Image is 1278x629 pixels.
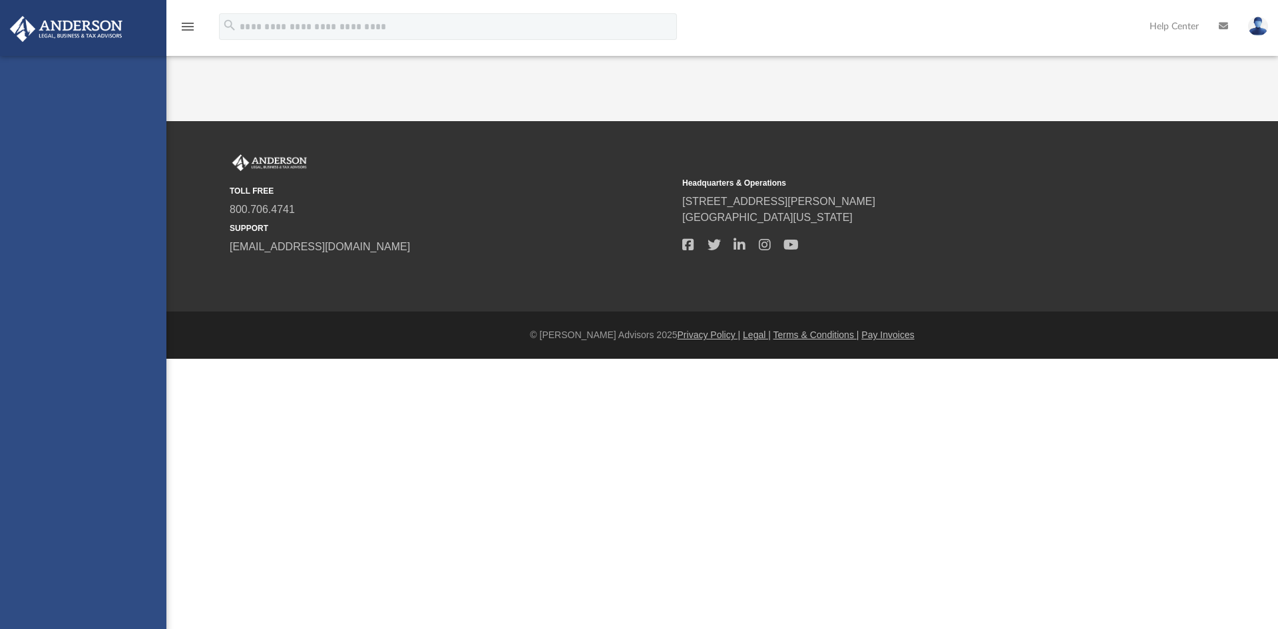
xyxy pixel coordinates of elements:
a: [GEOGRAPHIC_DATA][US_STATE] [682,212,853,223]
a: Pay Invoices [861,329,914,340]
a: Legal | [743,329,771,340]
a: [EMAIL_ADDRESS][DOMAIN_NAME] [230,241,410,252]
i: search [222,18,237,33]
img: User Pic [1248,17,1268,36]
a: menu [180,25,196,35]
i: menu [180,19,196,35]
small: Headquarters & Operations [682,177,1126,189]
a: Privacy Policy | [678,329,741,340]
small: TOLL FREE [230,185,673,197]
a: Terms & Conditions | [773,329,859,340]
img: Anderson Advisors Platinum Portal [230,154,310,172]
small: SUPPORT [230,222,673,234]
img: Anderson Advisors Platinum Portal [6,16,126,42]
a: [STREET_ADDRESS][PERSON_NAME] [682,196,875,207]
a: 800.706.4741 [230,204,295,215]
div: © [PERSON_NAME] Advisors 2025 [166,328,1278,342]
